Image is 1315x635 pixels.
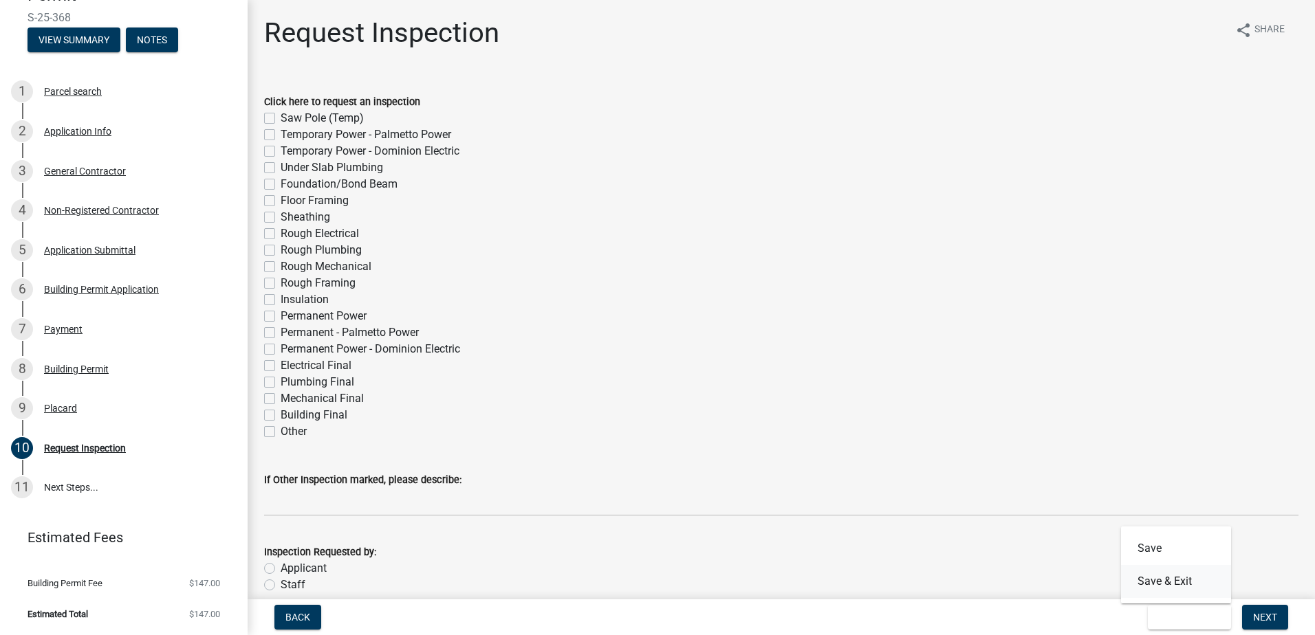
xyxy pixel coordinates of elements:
[126,35,178,46] wm-modal-confirm: Notes
[1242,605,1288,630] button: Next
[281,560,327,577] label: Applicant
[1121,526,1231,603] div: Save & Exit
[44,403,77,413] div: Placard
[44,443,126,453] div: Request Inspection
[11,80,33,102] div: 1
[281,209,330,225] label: Sheathing
[285,612,310,623] span: Back
[264,16,499,49] h1: Request Inspection
[189,610,220,619] span: $147.00
[11,437,33,459] div: 10
[281,242,362,258] label: Rough Plumbing
[281,390,364,407] label: Mechanical Final
[28,11,220,24] span: S-25-368
[11,524,226,551] a: Estimated Fees
[281,423,307,440] label: Other
[281,374,354,390] label: Plumbing Final
[264,548,376,557] label: Inspection Requested by:
[274,605,321,630] button: Back
[44,87,102,96] div: Parcel search
[264,476,461,485] label: If Other Inspection marked, please describe:
[44,285,159,294] div: Building Permit Application
[1121,532,1231,565] button: Save
[281,159,383,176] label: Under Slab Plumbing
[281,192,349,209] label: Floor Framing
[281,577,305,593] label: Staff
[281,308,367,324] label: Permanent Power
[11,318,33,340] div: 7
[1148,605,1231,630] button: Save & Exit
[1235,22,1252,38] i: share
[281,291,329,308] label: Insulation
[44,364,109,374] div: Building Permit
[126,27,178,52] button: Notes
[1253,612,1277,623] span: Next
[281,407,347,423] label: Building Final
[44,126,111,136] div: Application Info
[281,225,359,242] label: Rough Electrical
[28,610,88,619] span: Estimated Total
[44,324,83,334] div: Payment
[281,341,460,357] label: Permanent Power - Dominion Electric
[28,27,120,52] button: View Summary
[1224,16,1296,43] button: shareShare
[44,205,159,215] div: Non-Registered Contractor
[189,579,220,588] span: $147.00
[281,143,459,159] label: Temporary Power - Dominion Electric
[1254,22,1285,38] span: Share
[281,324,419,341] label: Permanent - Palmetto Power
[11,476,33,498] div: 11
[11,397,33,419] div: 9
[11,160,33,182] div: 3
[281,275,356,291] label: Rough Framing
[44,166,126,176] div: General Contractor
[1121,565,1231,598] button: Save & Exit
[1159,612,1212,623] span: Save & Exit
[281,176,398,192] label: Foundation/Bond Beam
[281,126,451,143] label: Temporary Power - Palmetto Power
[28,579,102,588] span: Building Permit Fee
[264,98,420,107] label: Click here to request an inspection
[44,245,135,255] div: Application Submittal
[11,120,33,142] div: 2
[11,199,33,221] div: 4
[28,35,120,46] wm-modal-confirm: Summary
[281,258,371,275] label: Rough Mechanical
[11,278,33,300] div: 6
[11,239,33,261] div: 5
[281,110,364,126] label: Saw Pole (Temp)
[281,357,351,374] label: Electrical Final
[11,358,33,380] div: 8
